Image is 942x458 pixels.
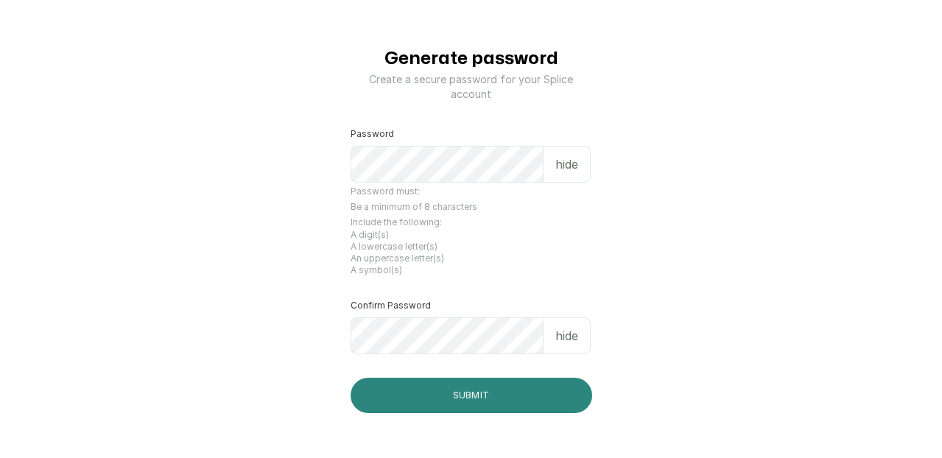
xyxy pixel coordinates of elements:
li: A symbol(s) [351,264,592,276]
span: Password must: Be a minimum of 8 characters Include the following: [351,186,592,276]
li: A digit(s) [351,229,592,241]
label: Password [351,128,394,140]
button: Submit [351,378,592,413]
li: An uppercase letter(s) [351,253,592,264]
li: A lowercase letter(s) [351,241,592,253]
h1: Generate password [384,46,558,72]
p: hide [555,327,578,345]
p: Create a secure password for your Splice account [351,72,592,102]
p: hide [555,155,578,173]
label: Confirm Password [351,300,431,311]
